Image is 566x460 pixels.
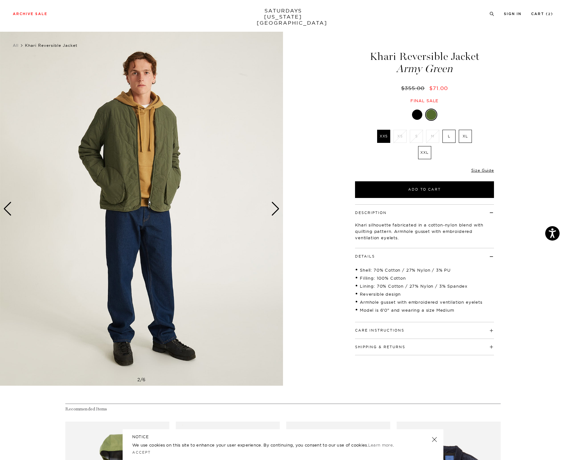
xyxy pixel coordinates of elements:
[355,283,494,289] li: Lining: 70% Cotton / 27% Nylon / 3% Spandex
[132,434,434,440] h5: NOTICE
[355,291,494,297] li: Reversible design
[355,211,387,215] button: Description
[132,450,151,455] a: Accept
[471,168,494,173] a: Size Guide
[429,85,448,91] span: $71.00
[3,202,12,216] div: Previous slide
[25,43,77,48] span: Khari Reversible Jacket
[257,8,310,26] a: SATURDAYS[US_STATE][GEOGRAPHIC_DATA]
[137,377,140,382] span: 2
[377,130,390,143] label: XXS
[132,442,411,448] p: We use cookies on this site to enhance your user experience. By continuing, you consent to our us...
[459,130,472,143] label: XL
[355,222,494,241] p: Khari silhouette fabricated in a cotton-nylon blend with quilting pattern. Armhole gusset with em...
[355,275,494,281] li: Filling: 100% Cotton
[442,130,456,143] label: L
[65,407,501,412] h4: Recommended Items
[355,255,375,258] button: Details
[355,299,494,305] li: Armhole gusset with embroidered ventilation eyelets
[401,85,427,91] del: $355.00
[548,13,551,16] small: 2
[13,12,47,16] a: Archive Sale
[13,43,19,48] a: All
[355,329,404,332] button: Care Instructions
[271,202,280,216] div: Next slide
[368,442,393,448] a: Learn more
[142,377,146,382] span: 6
[354,63,495,74] span: Army Green
[504,12,522,16] a: Sign In
[355,267,494,273] li: Shell: 70% Cotton / 27% Nylon / 3% PU
[418,146,431,159] label: XXL
[354,98,495,103] div: Final sale
[355,307,494,313] li: Model is 6'0" and wearing a size Medium
[355,345,405,349] button: Shipping & Returns
[355,181,494,198] button: Add to Cart
[354,51,495,74] h1: Khari Reversible Jacket
[531,12,553,16] a: Cart (2)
